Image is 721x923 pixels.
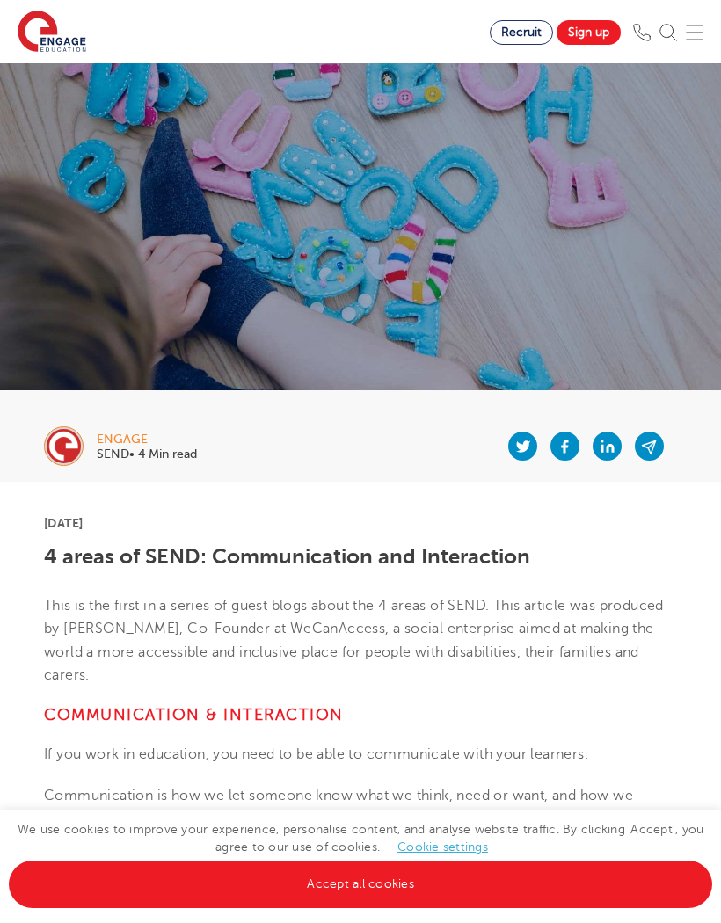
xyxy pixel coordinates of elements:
[686,24,703,41] img: Mobile Menu
[97,433,197,446] div: engage
[9,861,712,908] a: Accept all cookies
[397,840,488,854] a: Cookie settings
[9,823,712,890] span: We use cookies to improve your experience, personalise content, and analyse website traffic. By c...
[44,517,677,529] p: [DATE]
[97,448,197,461] p: SEND• 4 Min read
[557,20,621,45] a: Sign up
[633,24,651,41] img: Phone
[44,788,668,850] span: Communication is how we let someone know what we think, need or want, and how we understand what ...
[44,598,664,683] span: This is the first in a series of guest blogs about the 4 areas of SEND. This article was produced...
[659,24,677,41] img: Search
[18,11,86,55] img: Engage Education
[44,545,677,568] h1: 4 areas of SEND: Communication and Interaction
[490,20,553,45] a: Recruit
[44,746,588,762] span: If you work in education, you need to be able to communicate with your learners.
[501,25,542,39] span: Recruit
[44,706,344,723] b: Communication & Interaction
